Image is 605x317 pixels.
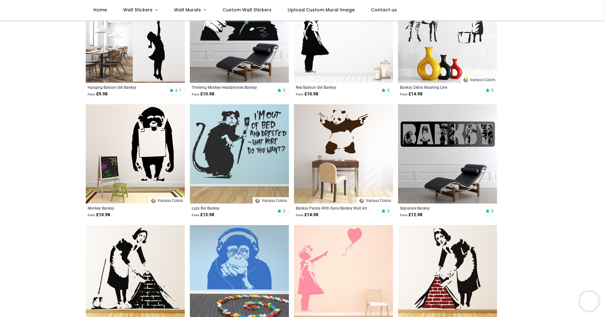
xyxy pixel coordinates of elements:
[149,197,185,204] a: Various Colors
[387,87,390,93] span: 5
[175,87,181,93] span: 4.7
[296,212,318,218] strong: £ 14.98
[294,104,393,204] img: Banksy Panda With Guns Wall Sticker Banksy Wall Art
[255,198,260,204] img: Color Wheel
[222,7,271,13] span: Custom Wall Stickers
[400,93,408,96] span: From
[88,85,164,90] a: Hanging Balloon Girl Banksy
[491,208,494,214] span: 5
[463,77,469,83] img: Color Wheel
[123,7,153,13] span: Wall Stickers
[192,212,214,218] strong: £ 15.98
[491,87,494,93] span: 5
[88,213,95,217] span: From
[371,7,397,13] span: Contact us
[93,7,107,13] span: Home
[283,208,285,214] span: 5
[461,76,497,83] a: Various Colors
[192,93,199,96] span: From
[296,213,303,217] span: From
[192,205,268,210] a: Lazy Rat Banksy
[296,85,372,90] a: Red Balloon Girl Banksy
[174,7,201,13] span: Wall Murals
[387,208,390,214] span: 5
[400,205,476,210] a: Signature Banksy
[151,198,156,204] img: Color Wheel
[192,213,199,217] span: From
[192,91,214,97] strong: £ 10.98
[400,91,422,97] strong: £ 14.98
[357,197,393,204] a: Various Colors
[88,212,110,218] strong: £ 10.98
[400,212,422,218] strong: £ 12.98
[88,91,108,97] strong: £ 9.98
[86,104,185,204] img: Monkey Banksy Wall Sticker
[288,7,355,13] span: Upload Custom Mural Image
[296,205,372,210] a: Banksy Panda With Guns Banksy Wall Art
[192,85,268,90] a: Thinking Monkey Headphones Banksy
[580,292,599,311] iframe: Brevo live chat
[296,91,318,97] strong: £ 10.98
[88,93,95,96] span: From
[359,198,365,204] img: Color Wheel
[296,93,303,96] span: From
[190,104,289,204] img: Lazy Rat Banksy Wall Sticker
[400,213,408,217] span: From
[88,205,164,210] a: Monkey Banksy
[283,87,285,93] span: 5
[398,104,497,204] img: Signature Banksy Wall Sticker
[400,85,476,90] a: Banksy Zebra Washing Line
[253,197,289,204] a: Various Colors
